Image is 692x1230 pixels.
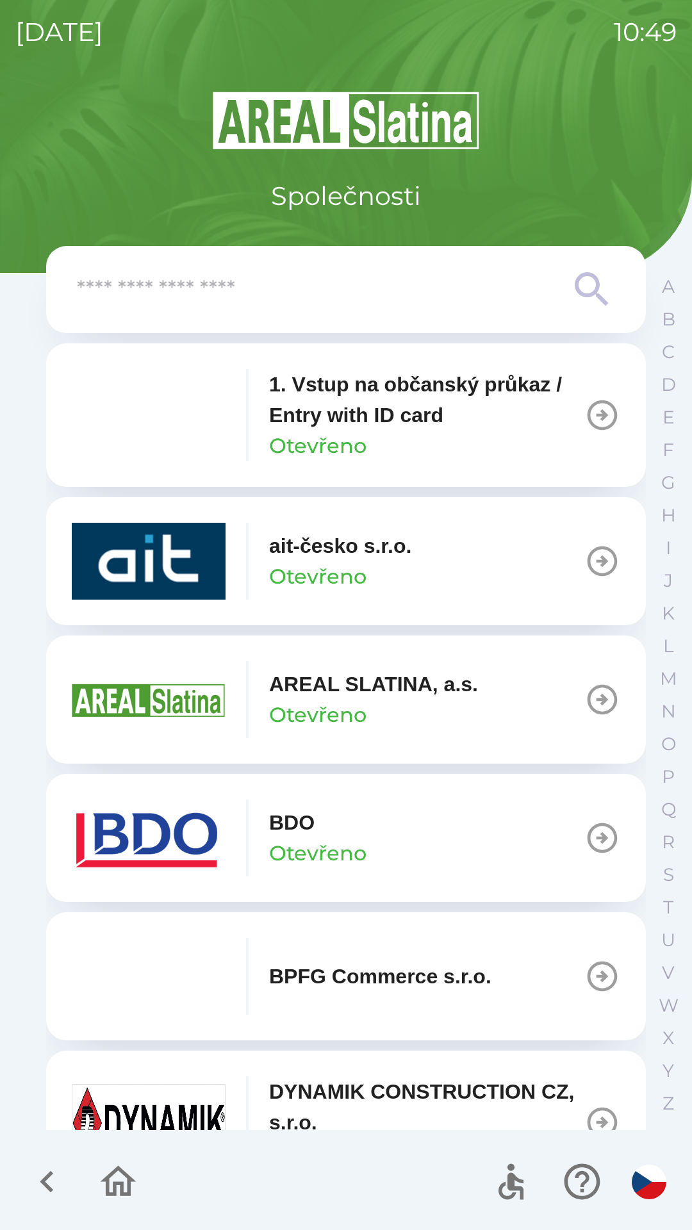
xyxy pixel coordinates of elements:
[652,1087,684,1120] button: Z
[661,929,675,951] p: U
[46,635,646,764] button: AREAL SLATINA, a.s.Otevřeno
[662,341,675,363] p: C
[652,368,684,401] button: D
[46,1051,646,1194] button: DYNAMIK CONSTRUCTION CZ, s.r.o.Otevřeno
[652,760,684,793] button: P
[652,466,684,499] button: G
[652,499,684,532] button: H
[46,343,646,487] button: 1. Vstup na občanský průkaz / Entry with ID cardOtevřeno
[662,962,675,984] p: V
[614,13,677,51] p: 10:49
[659,994,679,1017] p: W
[663,635,673,657] p: L
[72,938,226,1015] img: f3b1b367-54a7-43c8-9d7e-84e812667233.png
[663,406,675,429] p: E
[269,561,367,592] p: Otevřeno
[652,401,684,434] button: E
[660,668,677,690] p: M
[269,700,367,730] p: Otevřeno
[661,504,676,527] p: H
[269,669,478,700] p: AREAL SLATINA, a.s.
[72,1084,226,1161] img: 9aa1c191-0426-4a03-845b-4981a011e109.jpeg
[666,537,671,559] p: I
[661,700,676,723] p: N
[652,564,684,597] button: J
[72,377,226,454] img: 93ea42ec-2d1b-4d6e-8f8a-bdbb4610bcc3.png
[662,831,675,853] p: R
[72,523,226,600] img: 40b5cfbb-27b1-4737-80dc-99d800fbabba.png
[72,799,226,876] img: ae7449ef-04f1-48ed-85b5-e61960c78b50.png
[269,807,315,838] p: BDO
[661,471,675,494] p: G
[632,1165,666,1199] img: cs flag
[46,912,646,1040] button: BPFG Commerce s.r.o.
[661,733,676,755] p: O
[661,798,676,821] p: Q
[652,695,684,728] button: N
[46,774,646,902] button: BDOOtevřeno
[46,90,646,151] img: Logo
[269,1076,584,1138] p: DYNAMIK CONSTRUCTION CZ, s.r.o.
[652,891,684,924] button: T
[662,275,675,298] p: A
[72,661,226,738] img: aad3f322-fb90-43a2-be23-5ead3ef36ce5.png
[652,532,684,564] button: I
[271,177,421,215] p: Společnosti
[269,838,367,869] p: Otevřeno
[269,961,491,992] p: BPFG Commerce s.r.o.
[269,430,367,461] p: Otevřeno
[663,864,674,886] p: S
[663,896,673,919] p: T
[663,1027,674,1049] p: X
[663,1060,674,1082] p: Y
[652,826,684,858] button: R
[652,793,684,826] button: Q
[652,924,684,956] button: U
[652,1054,684,1087] button: Y
[46,497,646,625] button: ait-česko s.r.o.Otevřeno
[652,630,684,662] button: L
[652,597,684,630] button: K
[663,439,674,461] p: F
[663,1092,674,1115] p: Z
[652,956,684,989] button: V
[664,570,673,592] p: J
[652,858,684,891] button: S
[652,270,684,303] button: A
[662,308,675,331] p: B
[652,303,684,336] button: B
[652,336,684,368] button: C
[269,369,584,430] p: 1. Vstup na občanský průkaz / Entry with ID card
[269,530,411,561] p: ait-česko s.r.o.
[652,434,684,466] button: F
[662,602,675,625] p: K
[652,1022,684,1054] button: X
[652,989,684,1022] button: W
[652,662,684,695] button: M
[662,766,675,788] p: P
[15,13,103,51] p: [DATE]
[661,373,676,396] p: D
[652,728,684,760] button: O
